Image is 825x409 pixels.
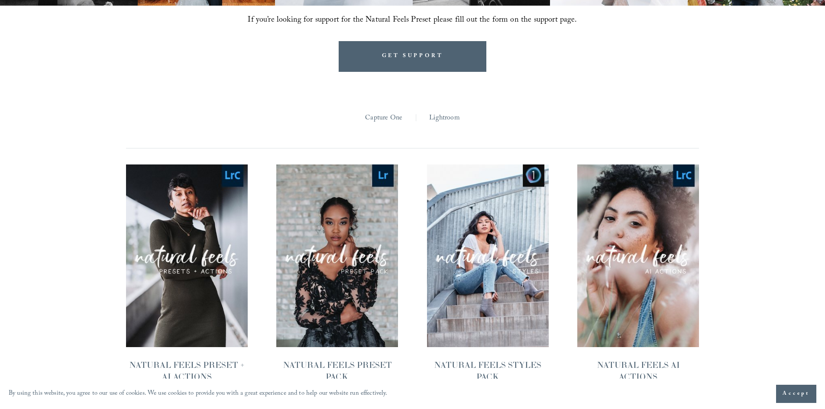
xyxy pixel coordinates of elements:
a: NATURAL FEELS PRESET + AI ACTIONS [126,164,248,390]
a: NATURAL FEELS STYLES PACK [427,164,549,390]
div: NATURAL FEELS STYLES PACK [427,359,549,383]
span: If you’re looking for support for the Natural Feels Preset please fill out the form on the suppor... [248,14,577,27]
button: Accept [776,385,816,403]
a: NATURAL FEELS PRESET PACK [276,164,398,390]
div: NATURAL FEELS PRESET + AI ACTIONS [126,359,248,383]
p: By using this website, you agree to our use of cookies. We use cookies to provide you with a grea... [9,388,388,400]
span: | [415,112,417,125]
a: Lightroom [429,112,459,125]
span: Accept [783,390,810,398]
div: NATURAL FEELS PRESET PACK [276,359,398,383]
a: GET SUPPORT [339,41,487,72]
a: Capture One [365,112,402,125]
a: NATURAL FEELS AI ACTIONS [577,164,699,390]
div: NATURAL FEELS AI ACTIONS [577,359,699,383]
